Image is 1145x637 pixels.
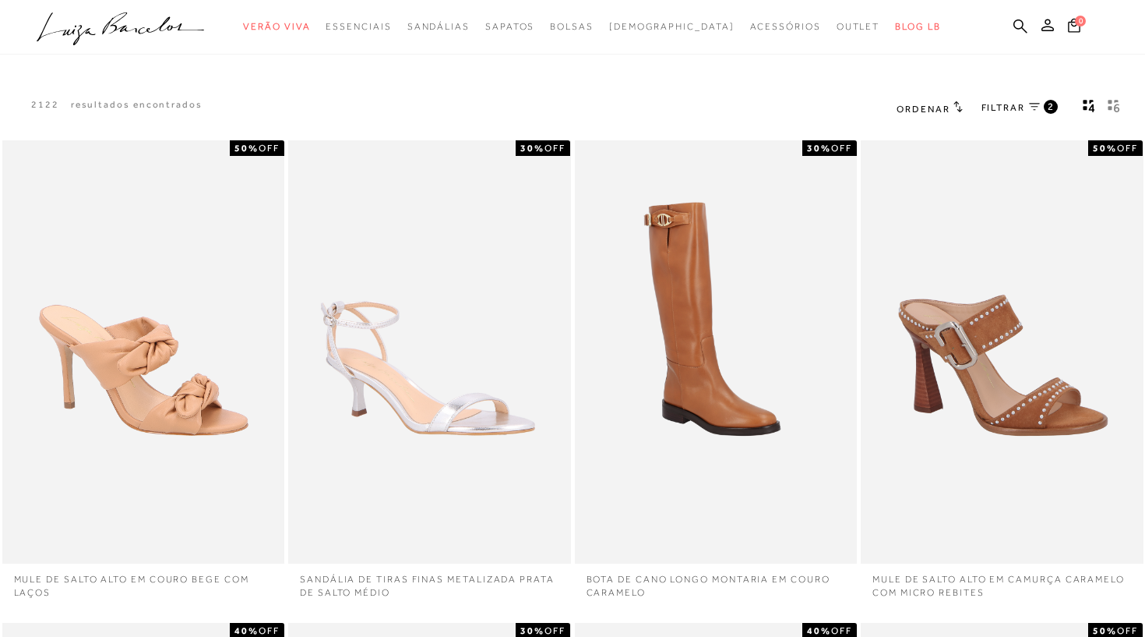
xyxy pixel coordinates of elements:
a: SANDÁLIA DE TIRAS FINAS METALIZADA PRATA DE SALTO MÉDIO [288,564,571,600]
a: noSubCategoriesText [837,12,880,41]
a: noSubCategoriesText [609,12,735,41]
strong: 50% [234,143,259,154]
img: BOTA DE CANO LONGO MONTARIA EM COURO CARAMELO [576,143,856,562]
span: Sandálias [407,21,470,32]
span: OFF [259,625,280,636]
strong: 30% [520,625,544,636]
strong: 30% [520,143,544,154]
a: noSubCategoriesText [485,12,534,41]
img: MULE DE SALTO ALTO EM COURO BEGE COM LAÇOS [4,143,284,562]
strong: 50% [1093,143,1117,154]
a: BLOG LB [895,12,940,41]
strong: 40% [807,625,831,636]
a: MULE DE SALTO ALTO EM COURO BEGE COM LAÇOS [2,564,285,600]
p: resultados encontrados [71,98,203,111]
a: noSubCategoriesText [550,12,594,41]
span: OFF [544,625,565,636]
img: SANDÁLIA DE TIRAS FINAS METALIZADA PRATA DE SALTO MÉDIO [290,143,569,562]
span: 0 [1075,16,1086,27]
strong: 50% [1093,625,1117,636]
span: Ordenar [897,104,949,115]
strong: 40% [234,625,259,636]
strong: 30% [807,143,831,154]
span: Essenciais [326,21,391,32]
span: OFF [831,143,852,154]
button: 0 [1063,17,1085,38]
span: OFF [1117,625,1138,636]
span: 2 [1048,100,1055,113]
a: noSubCategoriesText [750,12,821,41]
span: FILTRAR [981,101,1025,115]
a: MULE DE SALTO ALTO EM CAMURÇA CARAMELO COM MICRO REBITES [861,564,1143,600]
a: noSubCategoriesText [243,12,310,41]
span: Outlet [837,21,880,32]
span: BLOG LB [895,21,940,32]
span: OFF [1117,143,1138,154]
span: Bolsas [550,21,594,32]
p: 2122 [31,98,59,111]
span: OFF [259,143,280,154]
span: Sapatos [485,21,534,32]
span: OFF [831,625,852,636]
button: Mostrar 4 produtos por linha [1078,98,1100,119]
span: [DEMOGRAPHIC_DATA] [609,21,735,32]
a: noSubCategoriesText [326,12,391,41]
img: MULE DE SALTO ALTO EM CAMURÇA CARAMELO COM MICRO REBITES [862,143,1142,562]
a: BOTA DE CANO LONGO MONTARIA EM COURO CARAMELO [575,564,858,600]
span: OFF [544,143,565,154]
a: noSubCategoriesText [407,12,470,41]
button: gridText6Desc [1103,98,1125,119]
span: Acessórios [750,21,821,32]
span: Verão Viva [243,21,310,32]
